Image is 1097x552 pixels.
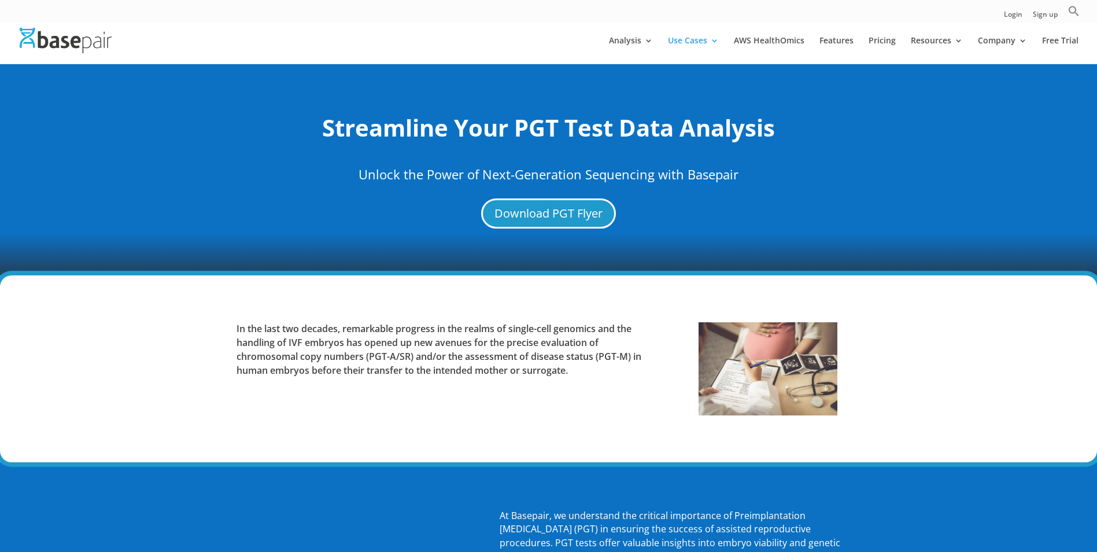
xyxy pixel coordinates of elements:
[359,165,738,183] span: Unlock the Power of Next-Generation Sequencing with Basepair
[1068,5,1080,23] a: Search Icon Link
[1068,5,1080,17] svg: Search
[609,36,653,64] a: Analysis
[699,322,837,415] img: PGTA
[978,36,1027,64] a: Company
[869,36,896,64] a: Pricing
[481,198,616,229] a: Download PGT Flyer
[911,36,963,64] a: Resources
[1033,11,1058,23] a: Sign up
[819,36,854,64] a: Features
[237,322,641,377] p: In the last two decades, remarkable progress in the realms of single-cell genomics and the handli...
[734,36,804,64] a: AWS HealthOmics
[1042,36,1078,64] a: Free Trial
[668,36,719,64] a: Use Cases
[322,112,775,143] strong: Streamline Your PGT Test Data Analysis
[1004,11,1022,23] a: Login
[20,28,112,53] img: Basepair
